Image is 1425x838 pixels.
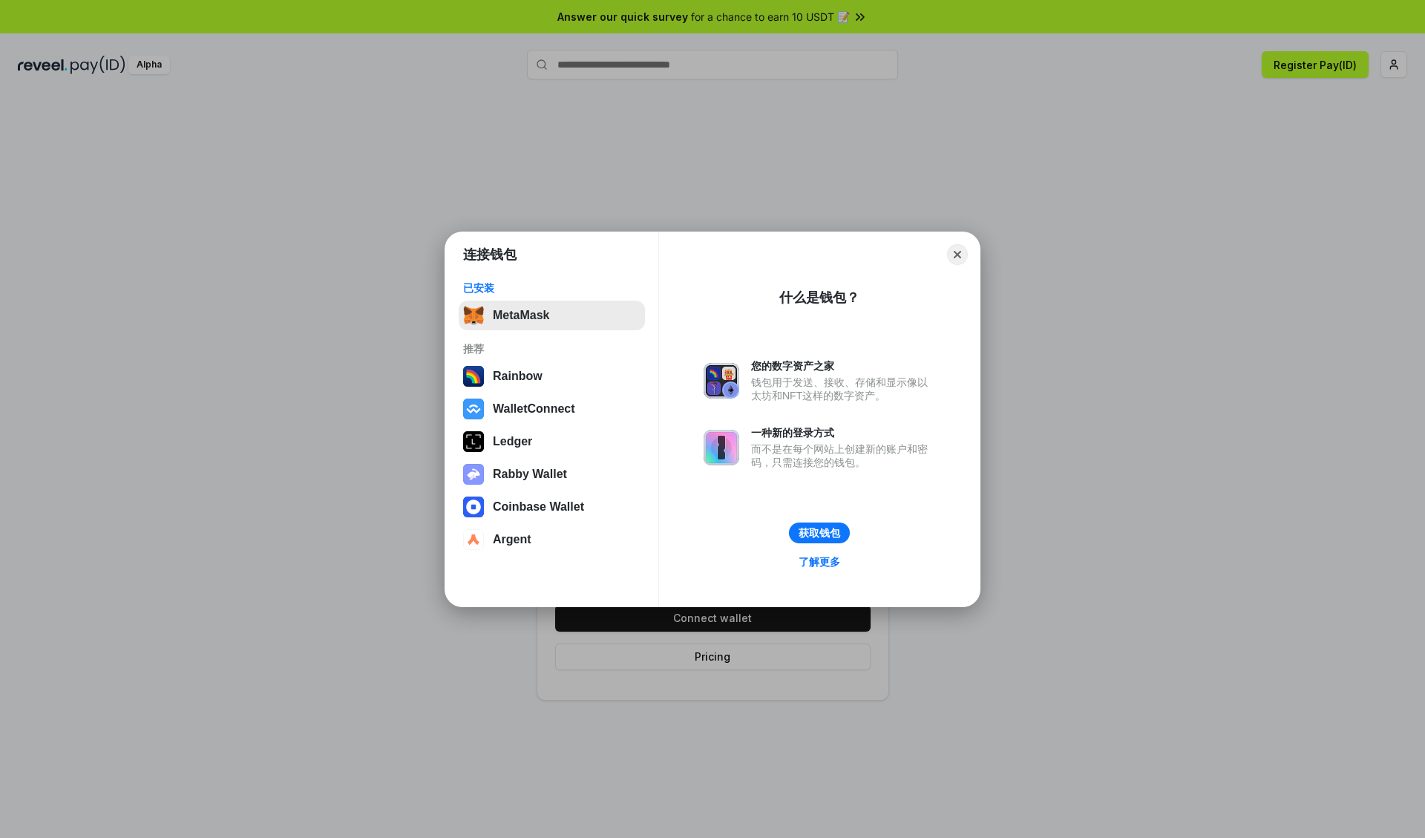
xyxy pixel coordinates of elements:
[463,497,484,517] img: svg+xml,%3Csvg%20width%3D%2228%22%20height%3D%2228%22%20viewBox%3D%220%200%2028%2028%22%20fill%3D...
[751,359,935,373] div: 您的数字资产之家
[493,309,549,322] div: MetaMask
[751,442,935,469] div: 而不是在每个网站上创建新的账户和密码，只需连接您的钱包。
[493,402,575,416] div: WalletConnect
[493,468,567,481] div: Rabby Wallet
[493,533,531,546] div: Argent
[463,431,484,452] img: svg+xml,%3Csvg%20xmlns%3D%22http%3A%2F%2Fwww.w3.org%2F2000%2Fsvg%22%20width%3D%2228%22%20height%3...
[463,529,484,550] img: svg+xml,%3Csvg%20width%3D%2228%22%20height%3D%2228%22%20viewBox%3D%220%200%2028%2028%22%20fill%3D...
[463,281,641,295] div: 已安装
[790,552,849,572] a: 了解更多
[799,555,840,569] div: 了解更多
[459,427,645,456] button: Ledger
[463,366,484,387] img: svg+xml,%3Csvg%20width%3D%22120%22%20height%3D%22120%22%20viewBox%3D%220%200%20120%20120%22%20fil...
[463,246,517,263] h1: 连接钱包
[459,525,645,554] button: Argent
[704,430,739,465] img: svg+xml,%3Csvg%20xmlns%3D%22http%3A%2F%2Fwww.w3.org%2F2000%2Fsvg%22%20fill%3D%22none%22%20viewBox...
[799,526,840,540] div: 获取钱包
[789,523,850,543] button: 获取钱包
[751,376,935,402] div: 钱包用于发送、接收、存储和显示像以太坊和NFT这样的数字资产。
[493,500,584,514] div: Coinbase Wallet
[463,305,484,326] img: svg+xml,%3Csvg%20fill%3D%22none%22%20height%3D%2233%22%20viewBox%3D%220%200%2035%2033%22%20width%...
[493,370,543,383] div: Rainbow
[459,301,645,330] button: MetaMask
[459,459,645,489] button: Rabby Wallet
[493,435,532,448] div: Ledger
[459,361,645,391] button: Rainbow
[459,492,645,522] button: Coinbase Wallet
[459,394,645,424] button: WalletConnect
[947,244,968,265] button: Close
[751,426,935,439] div: 一种新的登录方式
[463,399,484,419] img: svg+xml,%3Csvg%20width%3D%2228%22%20height%3D%2228%22%20viewBox%3D%220%200%2028%2028%22%20fill%3D...
[463,342,641,356] div: 推荐
[704,363,739,399] img: svg+xml,%3Csvg%20xmlns%3D%22http%3A%2F%2Fwww.w3.org%2F2000%2Fsvg%22%20fill%3D%22none%22%20viewBox...
[463,464,484,485] img: svg+xml,%3Csvg%20xmlns%3D%22http%3A%2F%2Fwww.w3.org%2F2000%2Fsvg%22%20fill%3D%22none%22%20viewBox...
[779,289,859,307] div: 什么是钱包？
